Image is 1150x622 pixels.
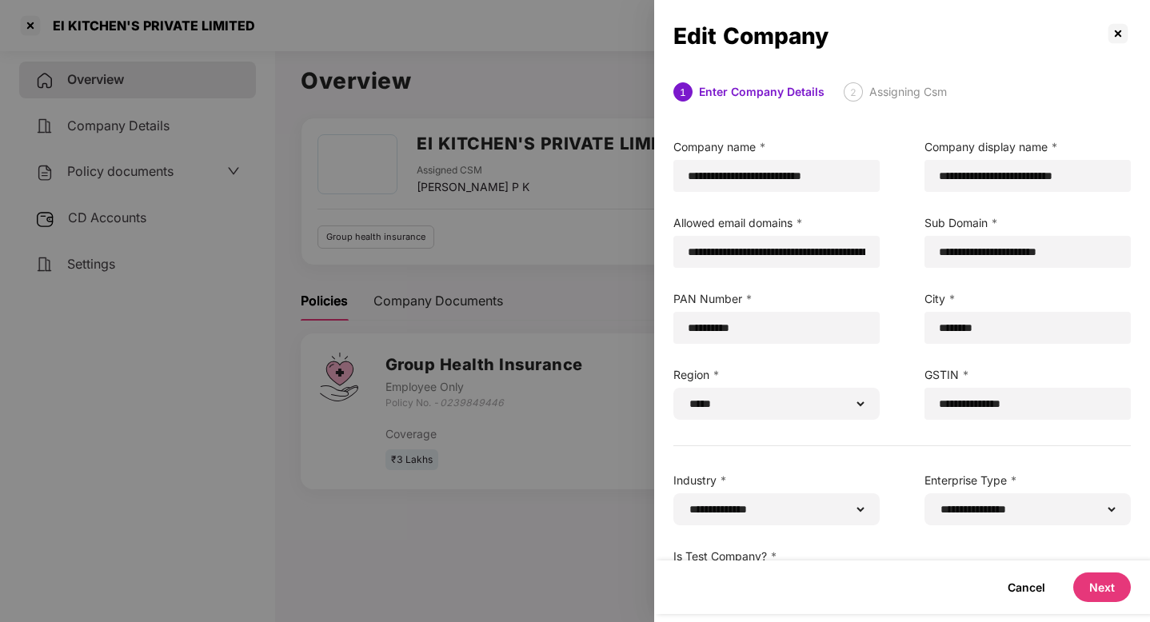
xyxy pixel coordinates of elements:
button: Next [1073,572,1131,602]
label: City [924,290,1131,308]
div: Edit Company [673,27,1105,45]
label: Is Test Company? [673,548,880,565]
label: GSTIN [924,366,1131,384]
div: Assigning Csm [869,82,947,102]
div: Enter Company Details [699,82,825,102]
span: 2 [850,86,857,98]
label: Sub Domain [924,214,1131,232]
label: Company display name [924,138,1131,156]
label: Industry [673,472,880,489]
label: PAN Number [673,290,880,308]
label: Allowed email domains [673,214,880,232]
label: Company name [673,138,880,156]
span: 1 [680,86,686,98]
button: Cancel [992,572,1061,602]
label: Enterprise Type [924,472,1131,489]
label: Region [673,366,880,384]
